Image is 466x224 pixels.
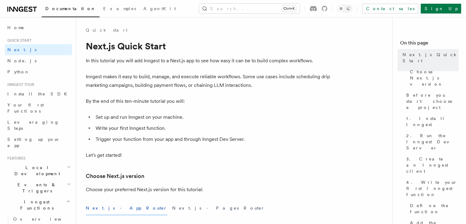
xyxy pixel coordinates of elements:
[406,92,459,110] span: Before you start: choose a project
[410,69,459,87] span: Choose Next.js version
[400,39,459,49] h4: On this page
[140,2,180,17] a: AgentKit
[406,179,459,198] span: 4. Write your first Inngest function
[5,179,72,196] button: Events & Triggers
[337,5,352,12] button: Toggle dark mode
[410,203,459,215] span: Define the function
[5,22,72,33] a: Home
[7,137,60,148] span: Setting up your app
[94,135,331,144] li: Trigger your function from your app and through Inngest Dev Server.
[7,91,71,96] span: Install the SDK
[407,66,459,90] a: Choose Next.js version
[5,38,32,43] span: Quick start
[5,134,72,151] a: Setting up your app
[5,99,72,117] a: Your first Functions
[362,4,418,14] a: Contact sales
[86,151,331,160] p: Let's get started!
[7,58,36,63] span: Node.js
[7,47,36,52] span: Next.js
[13,217,76,222] span: Overview
[400,49,459,66] a: Next.js Quick Start
[5,117,72,134] a: Leveraging Steps
[404,90,459,113] a: Before you start: choose a project
[5,88,72,99] a: Install the SDK
[421,4,461,14] a: Sign Up
[404,177,459,200] a: 4. Write your first Inngest function
[406,156,459,174] span: 3. Create an Inngest client
[7,102,44,114] span: Your first Functions
[5,82,34,87] span: Inngest tour
[5,196,72,214] button: Inngest Functions
[86,97,331,106] p: By the end of this ten-minute tutorial you will:
[404,153,459,177] a: 3. Create an Inngest client
[403,52,459,64] span: Next.js Quick Start
[406,115,459,128] span: 1. Install Inngest
[404,130,459,153] a: 2. Run the Inngest Dev Server
[86,41,331,52] h1: Next.js Quick Start
[86,72,331,90] p: Inngest makes it easy to build, manage, and execute reliable workflows. Some use cases include sc...
[7,25,25,31] span: Home
[100,2,140,17] a: Examples
[5,182,67,194] span: Events & Triggers
[406,133,459,151] span: 2. Run the Inngest Dev Server
[86,27,127,33] a: Quick start
[94,124,331,133] li: Write your first Inngest function.
[282,6,296,12] kbd: Ctrl+K
[5,156,25,161] span: Features
[404,113,459,130] a: 1. Install Inngest
[7,120,59,131] span: Leveraging Steps
[94,113,331,122] li: Set up and run Inngest on your machine.
[199,4,300,14] button: Search...Ctrl+K
[86,201,167,215] button: Next.js - App Router
[86,185,331,194] p: Choose your preferred Next.js version for this tutorial:
[42,2,100,17] a: Documentation
[7,69,30,74] span: Python
[5,44,72,55] a: Next.js
[45,6,96,11] span: Documentation
[5,162,72,179] button: Local Development
[5,55,72,66] a: Node.js
[5,66,72,77] a: Python
[5,199,66,211] span: Inngest Functions
[407,200,459,217] a: Define the function
[172,201,265,215] button: Next.js - Pages Router
[86,56,331,65] p: In this tutorial you will add Inngest to a Next.js app to see how easy it can be to build complex...
[5,164,67,177] span: Local Development
[103,6,136,11] span: Examples
[86,172,144,180] a: Choose Next.js version
[143,6,176,11] span: AgentKit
